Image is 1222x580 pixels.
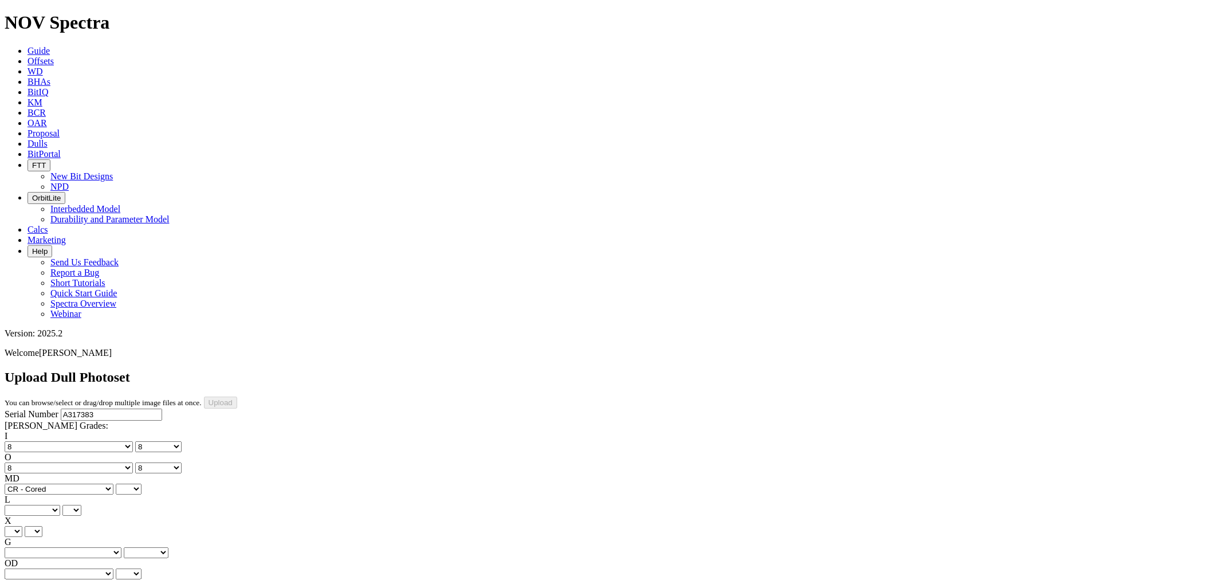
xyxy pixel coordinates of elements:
a: Short Tutorials [50,278,105,288]
a: Proposal [27,128,60,138]
input: Upload [204,397,237,409]
span: [PERSON_NAME] [39,348,112,358]
label: I [5,431,7,441]
a: BitIQ [27,87,48,97]
a: KM [27,97,42,107]
h1: NOV Spectra [5,12,1217,33]
a: Marketing [27,235,66,245]
p: Welcome [5,348,1217,358]
a: BitPortal [27,149,61,159]
a: Webinar [50,309,81,319]
a: Dulls [27,139,48,148]
a: Offsets [27,56,54,66]
button: OrbitLite [27,192,65,204]
h2: Upload Dull Photoset [5,370,1217,385]
button: FTT [27,159,50,171]
label: L [5,495,10,504]
span: FTT [32,161,46,170]
a: NPD [50,182,69,191]
a: BCR [27,108,46,117]
a: Send Us Feedback [50,257,119,267]
span: OrbitLite [32,194,61,202]
a: Guide [27,46,50,56]
label: MD [5,473,19,483]
a: Quick Start Guide [50,288,117,298]
label: Serial Number [5,409,58,419]
a: Durability and Parameter Model [50,214,170,224]
span: Help [32,247,48,256]
a: Spectra Overview [50,299,116,308]
a: Report a Bug [50,268,99,277]
a: New Bit Designs [50,171,113,181]
label: OD [5,558,18,568]
a: Interbedded Model [50,204,120,214]
label: X [5,516,11,526]
small: You can browse/select or drag/drop multiple image files at once. [5,398,202,407]
div: Version: 2025.2 [5,328,1217,339]
a: OAR [27,118,47,128]
button: Help [27,245,52,257]
a: BHAs [27,77,50,87]
label: G [5,537,11,547]
a: WD [27,66,43,76]
div: [PERSON_NAME] Grades: [5,421,1217,431]
a: Calcs [27,225,48,234]
label: O [5,452,11,462]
